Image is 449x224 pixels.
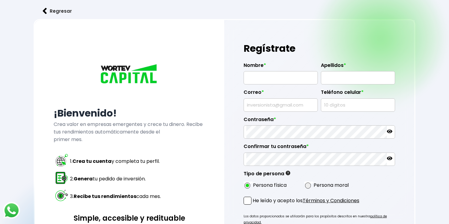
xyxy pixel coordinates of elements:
[324,99,392,111] input: 10 dígitos
[70,153,161,170] td: 1. y completa tu perfil.
[55,171,69,185] img: paso 2
[253,197,359,204] p: He leído y acepto los
[303,197,359,204] a: Términos y Condiciones
[55,188,69,203] img: paso 3
[54,213,205,223] h3: Simple, accesible y redituable
[43,8,47,14] img: flecha izquierda
[34,3,81,19] button: Regresar
[244,143,395,153] label: Confirmar tu contraseña
[74,193,136,200] strong: Recibe tus rendimientos
[314,181,349,189] label: Persona moral
[70,188,161,205] td: 3. cada mes.
[244,39,395,58] h1: Regístrate
[244,62,318,71] label: Nombre
[286,171,290,175] img: gfR76cHglkPwleuBLjWdxeZVvX9Wp6JBDmjRYY8JYDQn16A2ICN00zLTgIroGa6qie5tIuWH7V3AapTKqzv+oMZsGfMUqL5JM...
[321,89,395,98] label: Teléfono celular
[34,3,415,19] a: flecha izquierdaRegresar
[54,120,205,143] p: Crea valor en empresas emergentes y crece tu dinero. Recibe tus rendimientos automáticamente desd...
[253,181,287,189] label: Persona física
[246,99,315,111] input: inversionista@gmail.com
[55,153,69,167] img: paso 1
[244,89,318,98] label: Correo
[70,170,161,187] td: 2. tu pedido de inversión.
[72,158,111,165] strong: Crea tu cuenta
[244,117,395,126] label: Contraseña
[3,202,20,219] img: logos_whatsapp-icon.242b2217.svg
[244,171,290,180] label: Tipo de persona
[99,63,160,86] img: logo_wortev_capital
[74,175,93,182] strong: Genera
[321,62,395,71] label: Apellidos
[54,106,205,120] h2: ¡Bienvenido!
